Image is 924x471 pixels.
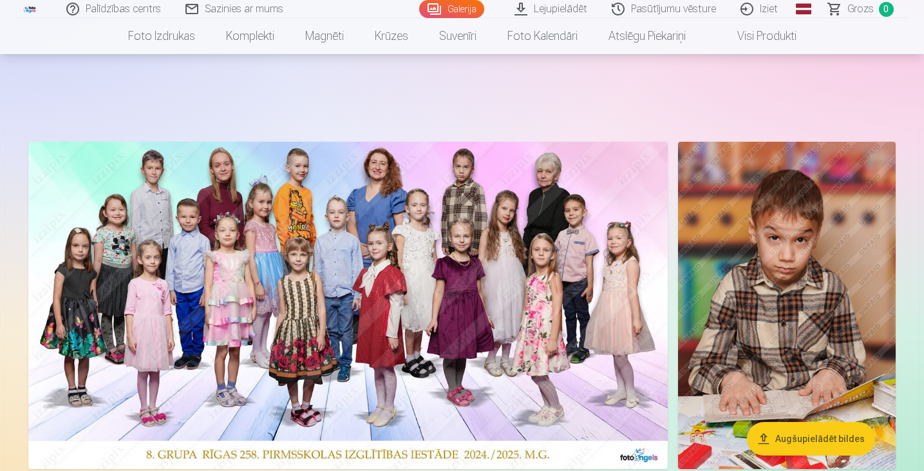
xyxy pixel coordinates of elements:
span: 0 [879,2,894,17]
img: /fa4 [23,5,37,13]
a: Suvenīri [424,18,492,54]
a: Visi produkti [701,18,812,54]
a: Komplekti [211,18,290,54]
a: Magnēti [290,18,359,54]
a: Atslēgu piekariņi [593,18,701,54]
a: Foto kalendāri [492,18,593,54]
span: Grozs [847,1,874,17]
button: Augšupielādēt bildes [747,422,875,456]
a: Krūzes [359,18,424,54]
a: Foto izdrukas [113,18,211,54]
